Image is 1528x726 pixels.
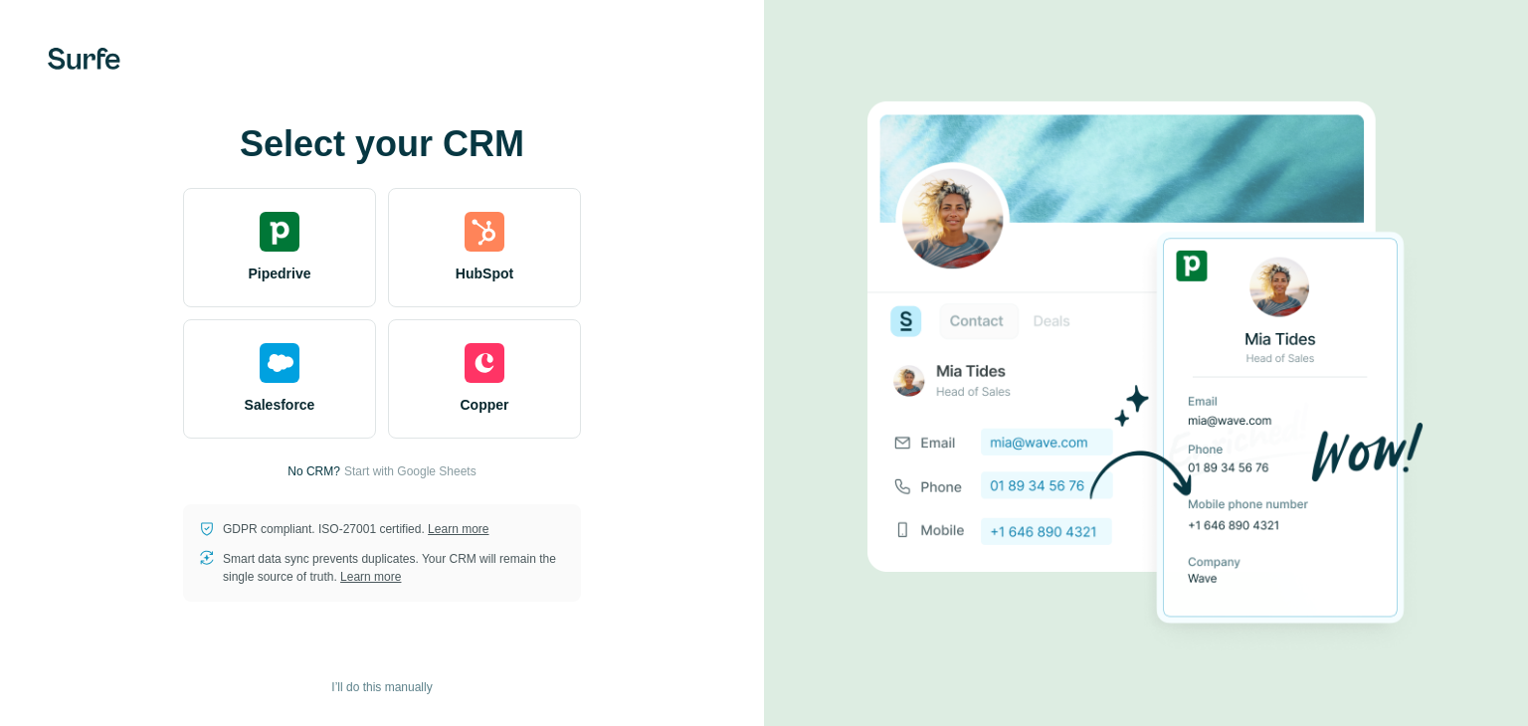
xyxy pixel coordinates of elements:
[223,520,488,538] p: GDPR compliant. ISO-27001 certified.
[245,395,315,415] span: Salesforce
[317,672,446,702] button: I’ll do this manually
[344,462,477,480] button: Start with Google Sheets
[223,550,565,586] p: Smart data sync prevents duplicates. Your CRM will remain the single source of truth.
[260,212,299,252] img: pipedrive's logo
[428,522,488,536] a: Learn more
[248,264,310,283] span: Pipedrive
[183,124,581,164] h1: Select your CRM
[867,68,1425,658] img: PIPEDRIVE image
[461,395,509,415] span: Copper
[260,343,299,383] img: salesforce's logo
[465,212,504,252] img: hubspot's logo
[331,678,432,696] span: I’ll do this manually
[48,48,120,70] img: Surfe's logo
[340,570,401,584] a: Learn more
[465,343,504,383] img: copper's logo
[456,264,513,283] span: HubSpot
[287,462,340,480] p: No CRM?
